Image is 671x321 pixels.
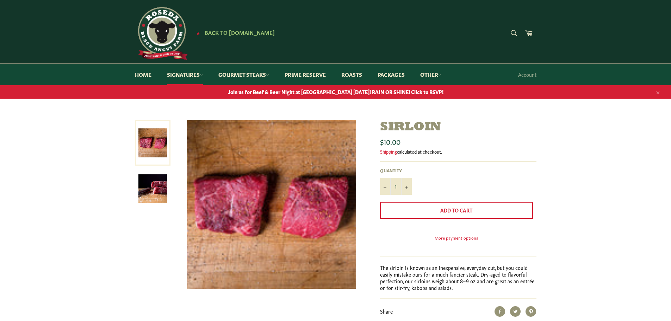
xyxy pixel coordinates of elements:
a: Home [128,64,159,85]
span: Add to Cart [440,206,472,214]
span: Back to [DOMAIN_NAME] [205,29,275,36]
div: calculated at checkout. [380,148,536,155]
a: Gourmet Steaks [211,64,276,85]
a: Other [413,64,448,85]
img: Sirloin [138,174,167,203]
a: More payment options [380,235,533,241]
span: $10.00 [380,136,400,146]
a: Roasts [334,64,369,85]
a: Account [515,64,540,85]
a: ★ Back to [DOMAIN_NAME] [193,30,275,36]
a: Prime Reserve [278,64,333,85]
a: Signatures [160,64,210,85]
span: Share [380,308,393,315]
button: Add to Cart [380,202,533,219]
label: Quantity [380,167,412,173]
h1: Sirloin [380,120,536,135]
img: Roseda Beef [135,7,188,60]
img: Sirloin [187,120,356,289]
a: Packages [371,64,412,85]
span: ★ [196,30,200,36]
button: Increase item quantity by one [401,178,412,195]
button: Reduce item quantity by one [380,178,391,195]
a: Shipping [380,148,397,155]
p: The sirloin is known as an inexpensive, everyday cut, but you could easily mistake ours for a muc... [380,264,536,291]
